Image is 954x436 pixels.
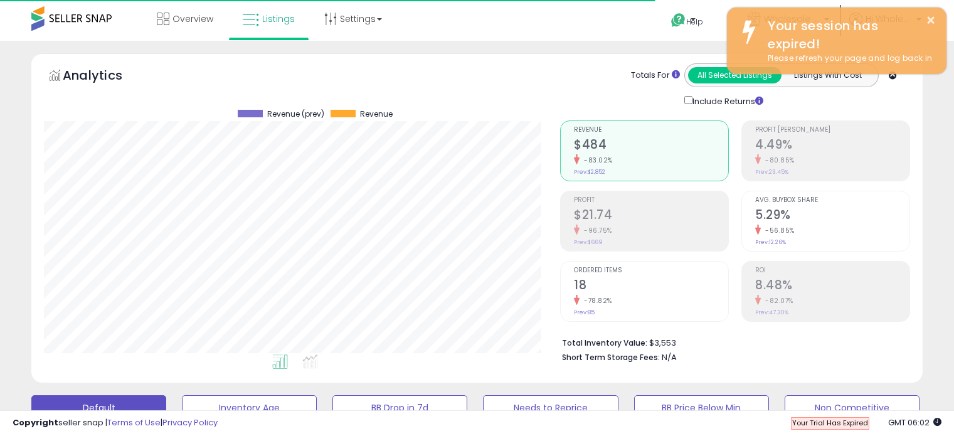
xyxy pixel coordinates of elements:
span: Revenue [574,127,728,134]
h2: 5.29% [755,208,909,225]
small: -56.85% [761,226,795,235]
span: Profit [PERSON_NAME] [755,127,909,134]
small: -96.75% [580,226,612,235]
span: Revenue (prev) [267,110,324,119]
span: Listings [262,13,295,25]
button: Needs to Reprice [483,395,618,420]
span: Revenue [360,110,393,119]
a: Privacy Policy [162,417,218,428]
a: Terms of Use [107,417,161,428]
small: Prev: 23.45% [755,168,788,176]
small: -83.02% [580,156,613,165]
small: Prev: 12.26% [755,238,786,246]
small: Prev: 47.30% [755,309,788,316]
span: Your Trial Has Expired [792,418,868,428]
span: Profit [574,197,728,204]
small: -82.07% [761,296,793,306]
button: Inventory Age [182,395,317,420]
div: Your session has expired! [758,17,937,53]
li: $3,553 [562,334,901,349]
span: Overview [172,13,213,25]
span: N/A [662,351,677,363]
strong: Copyright [13,417,58,428]
small: Prev: 85 [574,309,595,316]
button: All Selected Listings [688,67,782,83]
button: BB Price Below Min [634,395,769,420]
span: ROI [755,267,909,274]
div: seller snap | | [13,417,218,429]
button: Non Competitive [785,395,920,420]
span: Avg. Buybox Share [755,197,909,204]
div: Include Returns [675,93,778,108]
a: Help [661,3,728,41]
small: Prev: $669 [574,238,603,246]
span: Ordered Items [574,267,728,274]
h2: $484 [574,137,728,154]
h2: 18 [574,278,728,295]
small: Prev: $2,852 [574,168,605,176]
b: Total Inventory Value: [562,338,647,348]
h2: 8.48% [755,278,909,295]
h2: $21.74 [574,208,728,225]
button: BB Drop in 7d [332,395,467,420]
b: Short Term Storage Fees: [562,352,660,363]
button: × [926,13,936,28]
span: 2025-08-10 06:02 GMT [888,417,941,428]
i: Get Help [670,13,686,28]
small: -80.85% [761,156,795,165]
button: Default [31,395,166,420]
button: Listings With Cost [781,67,874,83]
div: Please refresh your page and log back in [758,53,937,65]
div: Totals For [631,70,680,82]
h2: 4.49% [755,137,909,154]
span: Help [686,16,703,27]
h5: Analytics [63,66,147,87]
small: -78.82% [580,296,612,306]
